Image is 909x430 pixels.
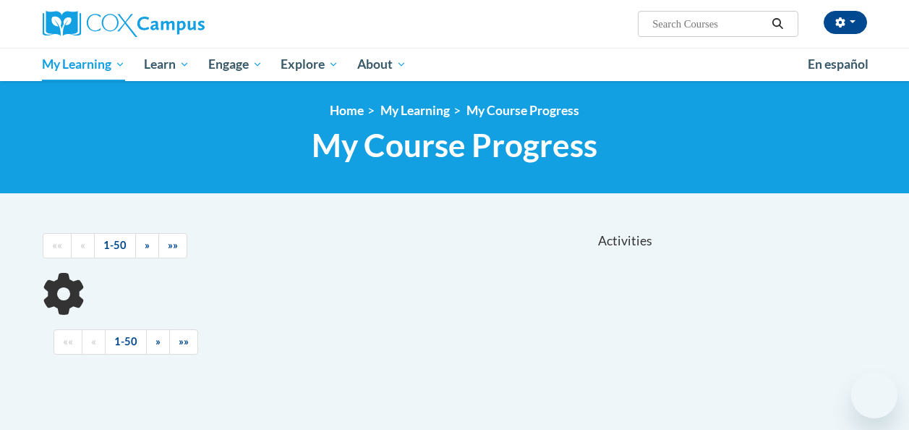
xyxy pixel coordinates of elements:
[43,233,72,258] a: Begining
[135,233,159,258] a: Next
[168,239,178,251] span: »»
[155,335,161,347] span: »
[43,11,205,37] img: Cox Campus
[158,233,187,258] a: End
[146,329,170,355] a: Next
[169,329,198,355] a: End
[54,329,82,355] a: Begining
[466,103,579,118] a: My Course Progress
[851,372,897,418] iframe: Button to launch messaging window
[33,48,135,81] a: My Learning
[94,233,136,258] a: 1-50
[179,335,189,347] span: »»
[105,329,147,355] a: 1-50
[348,48,416,81] a: About
[271,48,348,81] a: Explore
[767,15,788,33] button: Search
[91,335,96,347] span: «
[63,335,73,347] span: ««
[380,103,450,118] a: My Learning
[651,15,767,33] input: Search Courses
[824,11,867,34] button: Account Settings
[71,233,95,258] a: Previous
[42,56,125,73] span: My Learning
[52,239,62,251] span: ««
[808,56,869,72] span: En español
[281,56,338,73] span: Explore
[208,56,263,73] span: Engage
[82,329,106,355] a: Previous
[32,48,878,81] div: Main menu
[357,56,406,73] span: About
[312,126,597,164] span: My Course Progress
[43,11,303,37] a: Cox Campus
[598,233,652,249] span: Activities
[330,103,364,118] a: Home
[144,56,189,73] span: Learn
[145,239,150,251] span: »
[798,49,878,80] a: En español
[80,239,85,251] span: «
[135,48,199,81] a: Learn
[199,48,272,81] a: Engage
